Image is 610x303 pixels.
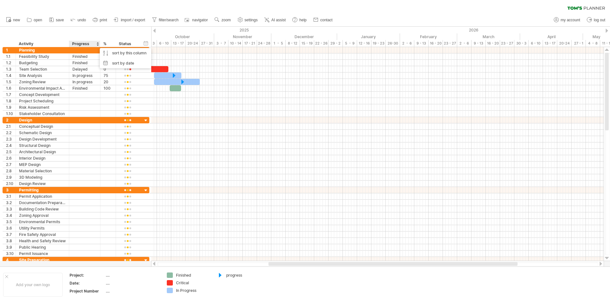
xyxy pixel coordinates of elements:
[245,18,258,22] span: settings
[457,40,471,47] div: 2 - 6
[6,111,16,117] div: 1.10
[72,85,97,91] div: Finished
[6,66,16,72] div: 1.3
[312,16,335,24] a: contact
[19,98,66,104] div: Project Scheduling
[13,18,20,22] span: new
[529,40,543,47] div: 6 - 10
[19,53,66,59] div: Feasibility Study
[214,40,228,47] div: 3 - 7
[6,53,16,59] div: 1.1
[106,272,159,278] div: ....
[19,231,66,238] div: Fire Safety Approval
[6,244,16,250] div: 3.9
[221,18,231,22] span: zoom
[543,40,557,47] div: 13 - 17
[400,33,457,40] div: February 2026
[70,280,105,286] div: Date:
[19,168,66,174] div: Material Selection
[19,136,66,142] div: Design Development
[19,92,66,98] div: Concept Development
[6,149,16,155] div: 2.5
[106,288,159,294] div: ....
[6,251,16,257] div: 3.10
[121,18,145,22] span: import / export
[104,66,112,72] div: 0
[19,200,66,206] div: Documentation Preparation
[25,16,44,24] a: open
[6,155,16,161] div: 2.6
[6,174,16,180] div: 2.9
[6,225,16,231] div: 3.6
[6,104,16,110] div: 1.9
[176,280,211,286] div: Critical
[226,272,261,278] div: progress
[337,33,400,40] div: January 2026
[6,60,16,66] div: 1.2
[19,225,66,231] div: Utility Permits
[19,206,66,212] div: Building Code Review
[3,273,63,297] div: Add your own logo
[357,40,371,47] div: 12 - 16
[19,142,66,148] div: Structural Design
[257,40,271,47] div: 24 - 28
[72,72,97,79] div: In progress
[19,244,66,250] div: Public Hearing
[271,33,337,40] div: December 2025
[104,72,112,79] div: 75
[6,142,16,148] div: 2.4
[552,16,582,24] a: my account
[6,168,16,174] div: 2.8
[6,238,16,244] div: 3.8
[100,18,107,22] span: print
[6,92,16,98] div: 1.7
[6,200,16,206] div: 3.2
[271,18,286,22] span: AI assist
[291,16,308,24] a: help
[19,104,66,110] div: Risk Assessment
[213,16,233,24] a: zoom
[520,33,583,40] div: April 2026
[561,18,580,22] span: my account
[243,40,257,47] div: 17 - 21
[19,123,66,129] div: Conceptual Design
[6,181,16,187] div: 2.10
[186,40,200,47] div: 20-24
[19,66,66,72] div: Team Selection
[148,33,214,40] div: October 2025
[69,16,88,24] a: undo
[100,48,151,58] div: sort by this column
[19,155,66,161] div: Interior Design
[103,41,112,47] div: %
[263,16,288,24] a: AI assist
[572,40,586,47] div: 27 - 1
[586,40,600,47] div: 4 - 8
[176,288,211,293] div: In Progress
[19,162,66,168] div: MEP Design
[457,33,520,40] div: March 2026
[184,16,210,24] a: navigator
[56,18,64,22] span: save
[19,212,66,218] div: Zoning Approval
[70,288,105,294] div: Project Number
[19,72,66,79] div: Site Analysis
[6,231,16,238] div: 3.7
[6,130,16,136] div: 2.2
[6,47,16,53] div: 1
[6,79,16,85] div: 1.5
[329,40,343,47] div: 29 - 2
[91,16,109,24] a: print
[6,162,16,168] div: 2.7
[486,40,500,47] div: 16 - 20
[386,40,400,47] div: 26-30
[19,117,66,123] div: Design
[6,85,16,91] div: 1.6
[514,40,529,47] div: 30 - 3
[6,187,16,193] div: 3
[6,212,16,218] div: 3.4
[6,136,16,142] div: 2.3
[19,193,66,199] div: Permit Application
[70,272,105,278] div: Project:
[72,53,97,59] div: Finished
[19,41,65,47] div: Activity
